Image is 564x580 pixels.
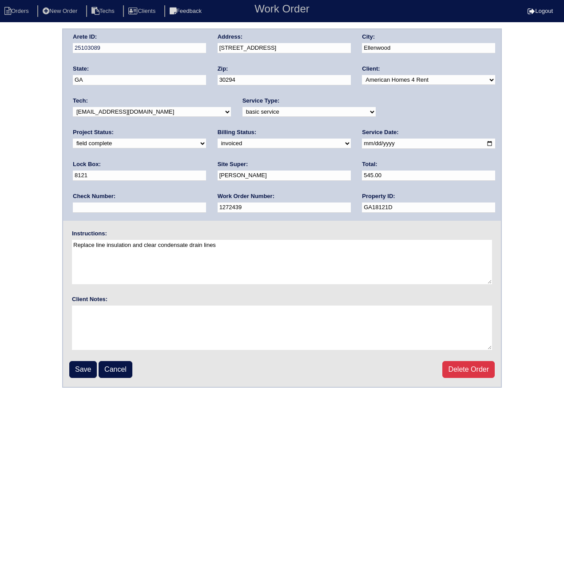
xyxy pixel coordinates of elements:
label: Instructions: [72,230,107,238]
a: Cancel [99,361,132,378]
label: Client Notes: [72,295,107,303]
label: Property ID: [362,192,395,200]
label: Client: [362,65,380,73]
label: Project Status: [73,128,114,136]
textarea: Replace line insulation and clear condensate drain lines [72,240,492,284]
label: Service Type: [242,97,280,105]
input: Enter a location [218,43,351,53]
a: Clients [123,8,163,14]
label: Zip: [218,65,228,73]
label: State: [73,65,89,73]
label: Total: [362,160,377,168]
li: Techs [86,5,122,17]
label: Address: [218,33,242,41]
a: New Order [37,8,84,14]
li: Clients [123,5,163,17]
label: Lock Box: [73,160,101,168]
a: Logout [528,8,553,14]
label: Check Number: [73,192,115,200]
label: Work Order Number: [218,192,274,200]
input: Save [69,361,97,378]
a: Techs [86,8,122,14]
a: Delete Order [442,361,495,378]
label: Site Super: [218,160,248,168]
li: New Order [37,5,84,17]
label: Tech: [73,97,88,105]
label: Billing Status: [218,128,256,136]
label: Arete ID: [73,33,97,41]
li: Feedback [164,5,209,17]
label: Service Date: [362,128,398,136]
label: City: [362,33,375,41]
